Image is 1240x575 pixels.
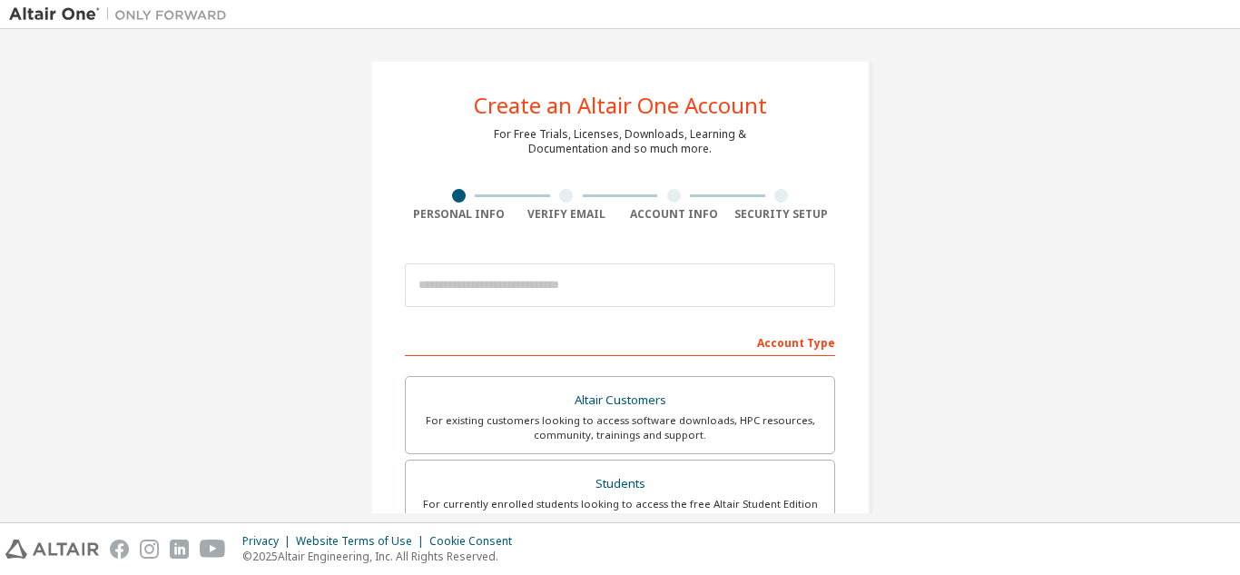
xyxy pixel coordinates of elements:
[513,207,621,222] div: Verify Email
[474,94,767,116] div: Create an Altair One Account
[429,534,523,549] div: Cookie Consent
[9,5,236,24] img: Altair One
[110,540,129,559] img: facebook.svg
[405,207,513,222] div: Personal Info
[417,497,823,526] div: For currently enrolled students looking to access the free Altair Student Edition bundle and all ...
[296,534,429,549] div: Website Terms of Use
[417,471,823,497] div: Students
[170,540,189,559] img: linkedin.svg
[728,207,836,222] div: Security Setup
[405,327,835,356] div: Account Type
[417,388,823,413] div: Altair Customers
[494,127,746,156] div: For Free Trials, Licenses, Downloads, Learning & Documentation and so much more.
[140,540,159,559] img: instagram.svg
[620,207,728,222] div: Account Info
[242,534,296,549] div: Privacy
[417,413,823,442] div: For existing customers looking to access software downloads, HPC resources, community, trainings ...
[5,540,99,559] img: altair_logo.svg
[200,540,226,559] img: youtube.svg
[242,549,523,564] p: © 2025 Altair Engineering, Inc. All Rights Reserved.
